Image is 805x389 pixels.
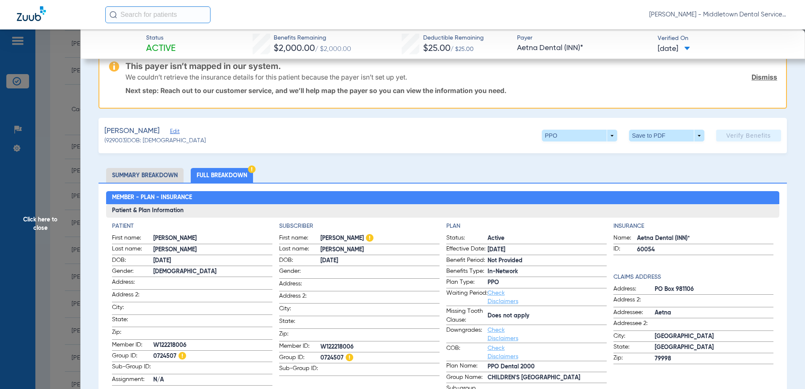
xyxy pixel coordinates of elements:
span: Benefits Remaining [274,34,351,43]
span: Last name: [112,245,153,255]
span: [PERSON_NAME] [153,234,272,243]
span: In-Network [488,267,607,276]
span: [DATE] [320,256,440,265]
span: First name: [112,234,153,244]
span: Zip: [613,354,655,364]
span: [DEMOGRAPHIC_DATA] [153,267,272,276]
span: Member ID: [279,342,320,352]
img: Search Icon [109,11,117,19]
span: Downgrades: [446,326,488,343]
span: Group ID: [279,353,320,363]
span: [DATE] [153,256,272,265]
span: Verified On [658,34,791,43]
img: Hazard [346,354,353,361]
span: Sub-Group ID: [112,362,153,374]
span: W122218006 [320,343,440,352]
span: 0724507 [153,352,272,361]
span: 79998 [655,354,774,363]
input: Search for patients [105,6,211,23]
span: / $2,000.00 [315,46,351,53]
span: PPO Dental 2000 [488,362,607,371]
span: First name: [279,234,320,244]
span: Zip: [279,330,320,341]
span: Active [146,43,176,55]
span: Gender: [279,267,320,278]
img: Zuub Logo [17,6,46,21]
span: Benefit Period: [446,256,488,266]
span: Group ID: [112,352,153,362]
span: Assignment: [112,375,153,385]
a: Dismiss [752,73,777,81]
h2: Member - Plan - Insurance [106,191,780,205]
span: [DATE] [658,44,690,54]
p: Next step: Reach out to our customer service, and we’ll help map the payer so you can view the in... [125,86,777,95]
h4: Patient [112,222,272,231]
span: W122218006 [153,341,272,350]
span: State: [112,315,153,327]
button: PPO [542,130,617,141]
span: Waiting Period: [446,289,488,306]
span: / $25.00 [450,46,474,52]
span: Plan Type: [446,278,488,288]
a: Check Disclaimers [488,290,518,304]
span: City: [279,304,320,316]
span: CHILDREN'S [GEOGRAPHIC_DATA] [488,373,607,382]
span: [PERSON_NAME] - Middletown Dental Services [649,11,788,19]
button: Save to PDF [629,130,704,141]
span: Address 2: [613,296,655,307]
span: Missing Tooth Clause: [446,307,488,325]
span: Last name: [279,245,320,255]
span: Edit [170,128,178,136]
span: Aetna Dental (INN)* [517,43,650,53]
app-breakdown-title: Insurance [613,222,774,231]
span: Addressee: [613,308,655,318]
span: [PERSON_NAME] [104,126,160,136]
h4: Claims Address [613,273,774,282]
span: 60054 [637,245,774,254]
span: [PERSON_NAME] [320,234,440,243]
img: Hazard [366,234,373,242]
span: Address 2: [279,292,320,303]
span: Address: [112,278,153,289]
h3: Patient & Plan Information [106,204,780,218]
span: Aetna [655,309,774,317]
span: Group Name: [446,373,488,383]
span: Not Provided [488,256,607,265]
span: [GEOGRAPHIC_DATA] [655,332,774,341]
li: Summary Breakdown [106,168,184,183]
span: Payer [517,34,650,43]
a: Check Disclaimers [488,345,518,360]
iframe: Chat Widget [763,349,805,389]
a: Check Disclaimers [488,327,518,341]
span: Effective Date: [446,245,488,255]
span: [GEOGRAPHIC_DATA] [655,343,774,352]
img: Hazard [179,352,186,360]
span: Plan Name: [446,362,488,372]
span: ID: [613,245,637,255]
span: $25.00 [423,44,450,53]
h4: Subscriber [279,222,440,231]
span: Address: [613,285,655,295]
span: Address: [279,280,320,291]
span: State: [279,317,320,328]
span: City: [613,332,655,342]
span: Name: [613,234,637,244]
span: PO Box 981106 [655,285,774,294]
span: $2,000.00 [274,44,315,53]
img: warning-icon [109,61,119,72]
span: Sub-Group ID: [279,364,320,376]
span: [PERSON_NAME] [320,245,440,254]
span: Zip: [112,328,153,339]
span: [PERSON_NAME] [153,245,272,254]
span: Status [146,34,176,43]
span: Aetna Dental (INN)* [637,234,774,243]
img: Hazard [248,165,256,173]
span: Member ID: [112,341,153,351]
h4: Plan [446,222,607,231]
span: City: [112,303,153,314]
li: Full Breakdown [191,168,253,183]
